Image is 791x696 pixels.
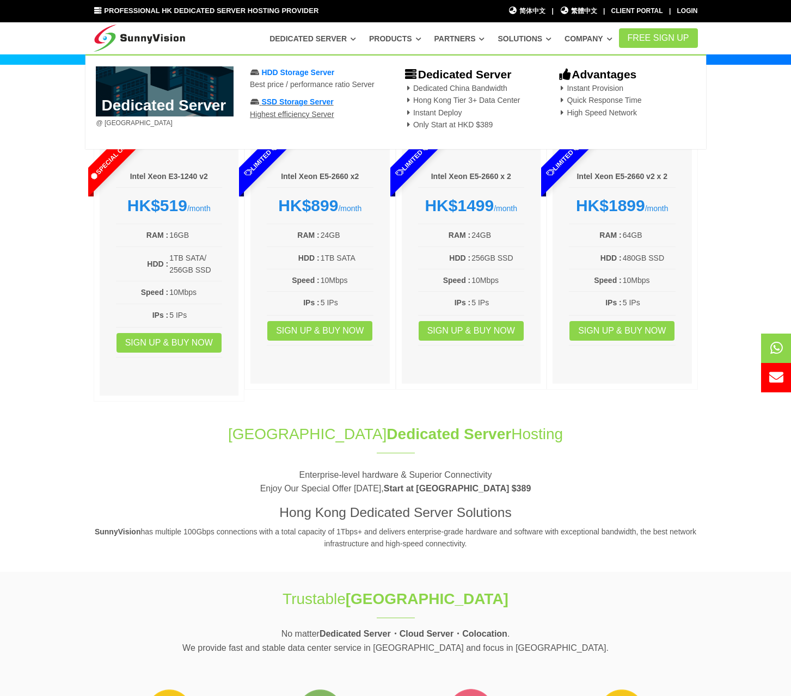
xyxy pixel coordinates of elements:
span: Limited Qty [520,112,611,204]
td: 5 IPs [622,296,676,309]
b: HDD : [600,254,622,262]
li: | [551,6,553,16]
td: 5 IPs [169,309,222,322]
b: RAM : [599,231,621,239]
span: Limited Qty [369,112,460,204]
td: 10Mbps [169,286,222,299]
strong: HK$899 [278,196,338,214]
a: Sign up & Buy Now [569,321,675,341]
td: 10Mbps [320,274,373,287]
strong: SunnyVision [95,527,141,536]
span: Dedicated Server [387,426,511,442]
h1: Trustable [214,588,577,609]
a: Sign up & Buy Now [419,321,524,341]
div: Dedicated Server [85,54,706,150]
td: 480GB SSD [622,251,676,264]
span: Limited Qty [218,112,309,204]
span: Dedicated China Bandwidth Hong Kong Tier 3+ Data Center Instant Deploy Only Start at HKD $389 [403,84,520,129]
a: Sign up & Buy Now [267,321,372,341]
h6: Intel Xeon E5-2660 x 2 [418,171,525,182]
a: Company [565,29,612,48]
strong: HK$1499 [425,196,494,214]
div: /month [116,196,223,215]
a: Login [677,7,698,15]
strong: HK$519 [127,196,187,214]
a: Solutions [498,29,551,48]
td: 64GB [622,229,676,242]
b: Speed : [443,276,471,285]
span: Special Offer [66,112,158,204]
b: IPs : [303,298,320,307]
b: RAM : [297,231,319,239]
a: Products [369,29,421,48]
td: 5 IPs [471,296,524,309]
b: Advantages [557,68,636,81]
p: No matter . We provide fast and stable data center service in [GEOGRAPHIC_DATA] and focus in [GEO... [94,627,698,655]
a: 简体中文 [508,6,546,16]
h6: Intel Xeon E5-2660 x2 [267,171,373,182]
p: Enterprise-level hardware & Superior Connectivity Enjoy Our Special Offer [DATE], [94,468,698,496]
b: HDD : [147,260,168,268]
a: Partners [434,29,485,48]
li: | [603,6,605,16]
td: 16GB [169,229,222,242]
a: Client Portal [611,7,663,15]
h3: Hong Kong Dedicated Server Solutions [94,503,698,522]
div: /month [569,196,676,215]
td: 5 IPs [320,296,373,309]
strong: [GEOGRAPHIC_DATA] [346,590,508,607]
span: Instant Provision Quick Response Time High Speed Network [557,84,641,117]
h1: [GEOGRAPHIC_DATA] Hosting [94,423,698,445]
b: RAM : [146,231,168,239]
td: 10Mbps [622,274,676,287]
b: RAM : [449,231,470,239]
span: HDD Storage Server [261,68,334,77]
a: Dedicated Server [269,29,356,48]
h6: Intel Xeon E5-2660 v2 x 2 [569,171,676,182]
a: SSD Storage ServerHighest efficiency Server [250,97,334,118]
a: Sign up & Buy Now [116,333,222,353]
b: Speed : [292,276,320,285]
div: /month [418,196,525,215]
td: 10Mbps [471,274,524,287]
td: 24GB [471,229,524,242]
li: | [669,6,671,16]
p: has multiple 100Gbps connections with a total capacity of 1Tbps+ and delivers enterprise-grade ha... [94,526,698,550]
td: 24GB [320,229,373,242]
b: Dedicated Server [403,68,511,81]
b: Speed : [141,288,169,297]
b: IPs : [605,298,622,307]
td: 1TB SATA/ 256GB SSD [169,251,222,277]
b: IPs : [455,298,471,307]
strong: HK$1899 [576,196,645,214]
h6: Intel Xeon E3-1240 v2 [116,171,223,182]
div: /month [267,196,373,215]
b: HDD : [449,254,470,262]
span: Professional HK Dedicated Server Hosting Provider [104,7,318,15]
span: SSD Storage Server [261,97,333,106]
b: IPs : [152,311,169,319]
b: HDD : [298,254,320,262]
a: 繁體中文 [560,6,597,16]
a: HDD Storage ServerBest price / performance ratio Server [250,68,375,89]
strong: Start at [GEOGRAPHIC_DATA] $389 [384,484,531,493]
b: Speed : [594,276,622,285]
strong: Dedicated Server・Cloud Server・Colocation [320,629,507,638]
span: @ [GEOGRAPHIC_DATA] [96,119,172,127]
a: FREE Sign Up [619,28,698,48]
td: 1TB SATA [320,251,373,264]
td: 256GB SSD [471,251,524,264]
